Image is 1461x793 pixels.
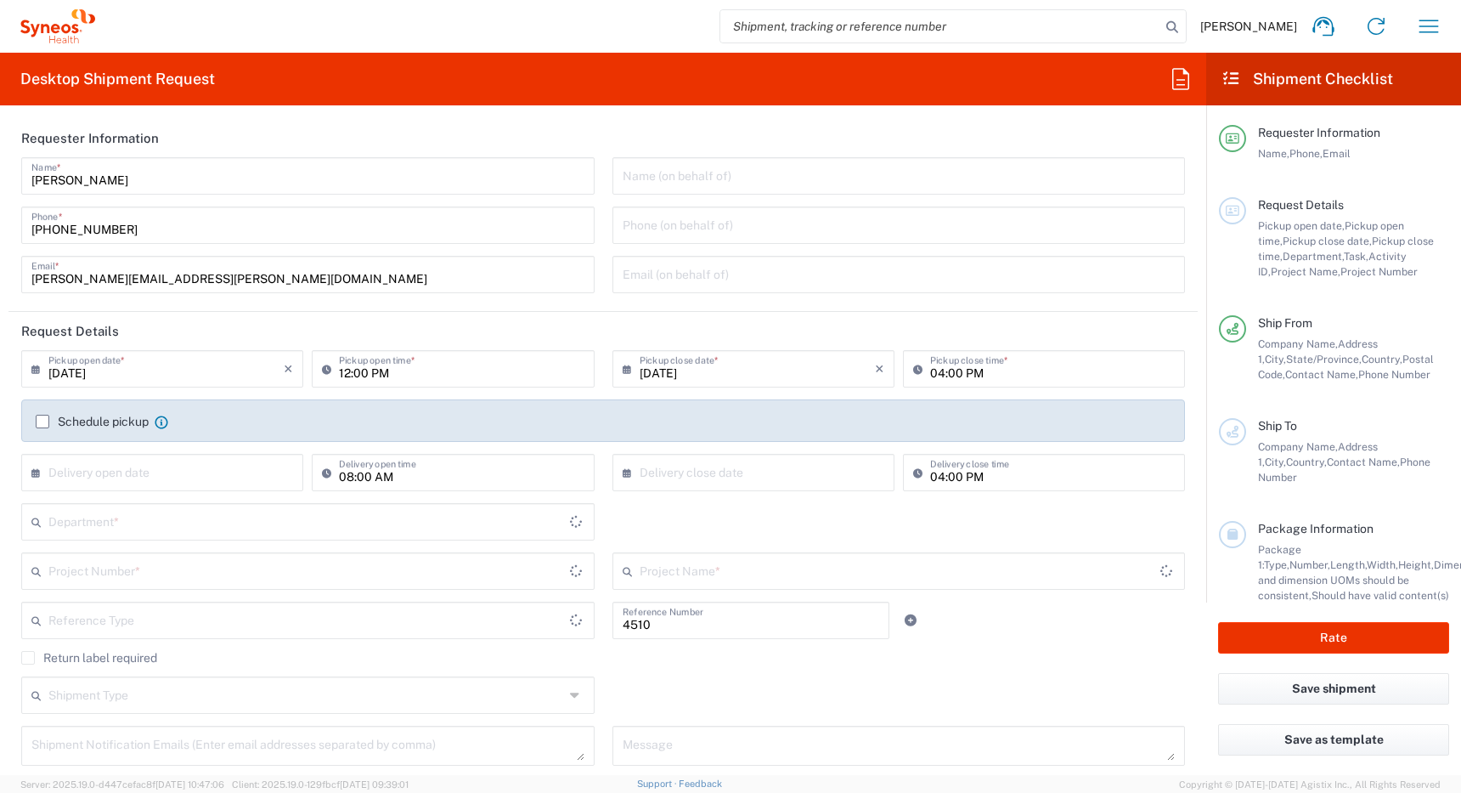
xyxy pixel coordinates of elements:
[1271,265,1340,278] span: Project Name,
[1312,589,1449,602] span: Should have valid content(s)
[1323,147,1351,160] span: Email
[232,779,409,790] span: Client: 2025.19.0-129fbcf
[1218,673,1449,705] button: Save shipment
[1258,147,1289,160] span: Name,
[20,69,215,89] h2: Desktop Shipment Request
[284,355,293,382] i: ×
[1258,543,1301,571] span: Package 1:
[679,779,722,789] a: Feedback
[1283,235,1372,247] span: Pickup close date,
[1264,558,1289,571] span: Type,
[21,651,157,665] label: Return label required
[1340,265,1418,278] span: Project Number
[1265,456,1286,468] span: City,
[899,609,922,632] a: Add Reference
[1258,219,1345,232] span: Pickup open date,
[1221,69,1393,89] h2: Shipment Checklist
[21,130,159,147] h2: Requester Information
[1258,522,1374,535] span: Package Information
[1286,353,1362,365] span: State/Province,
[1218,622,1449,654] button: Rate
[1258,198,1344,212] span: Request Details
[1286,456,1327,468] span: Country,
[1265,353,1286,365] span: City,
[1327,456,1400,468] span: Contact Name,
[1362,353,1402,365] span: Country,
[1283,250,1344,263] span: Department,
[155,779,224,790] span: [DATE] 10:47:06
[1330,558,1367,571] span: Length,
[1179,777,1441,792] span: Copyright © [DATE]-[DATE] Agistix Inc., All Rights Reserved
[20,779,224,790] span: Server: 2025.19.0-d447cefac8f
[1344,250,1368,263] span: Task,
[21,323,119,340] h2: Request Details
[1258,440,1338,453] span: Company Name,
[1398,558,1434,571] span: Height,
[1258,419,1297,433] span: Ship To
[1258,126,1380,139] span: Requester Information
[1258,337,1338,350] span: Company Name,
[875,355,884,382] i: ×
[1285,368,1358,381] span: Contact Name,
[1358,368,1430,381] span: Phone Number
[1367,558,1398,571] span: Width,
[1289,558,1330,571] span: Number,
[720,10,1160,42] input: Shipment, tracking or reference number
[1258,316,1312,330] span: Ship From
[1289,147,1323,160] span: Phone,
[637,779,680,789] a: Support
[1200,19,1297,34] span: [PERSON_NAME]
[36,415,149,428] label: Schedule pickup
[340,779,409,790] span: [DATE] 09:39:01
[1218,724,1449,756] button: Save as template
